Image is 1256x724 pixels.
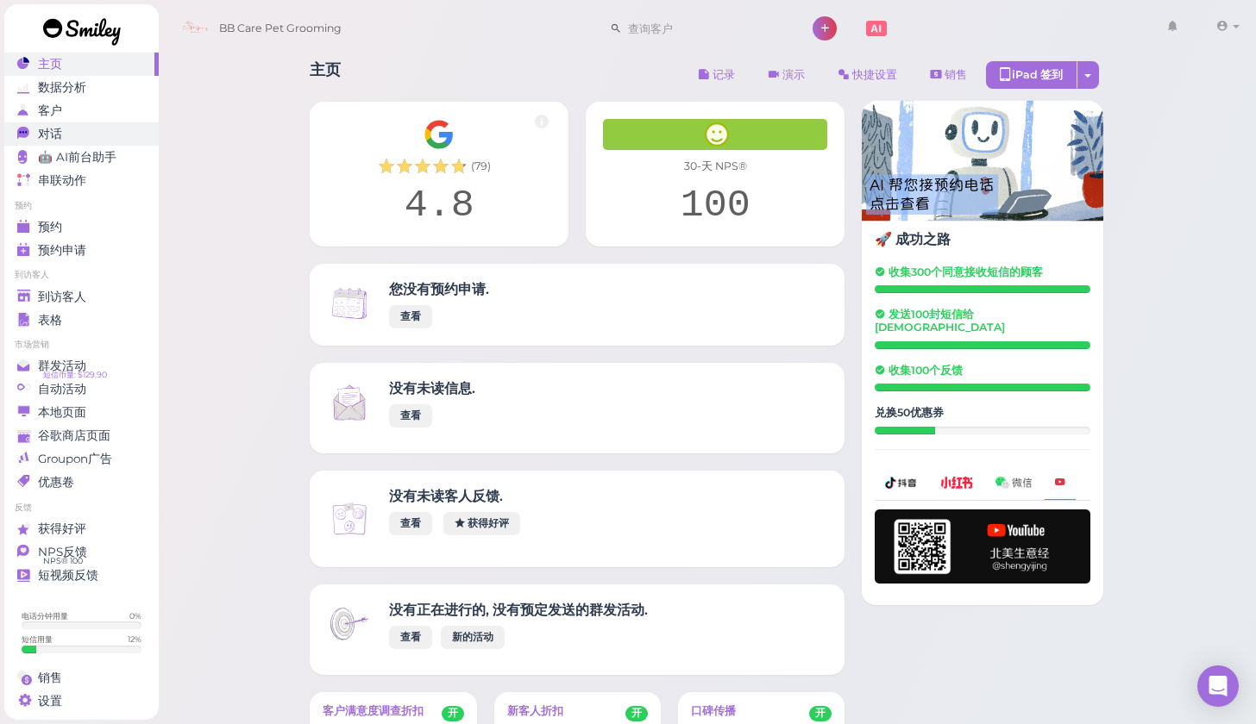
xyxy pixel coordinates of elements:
[875,308,1090,334] h5: 发送100封短信给[DEMOGRAPHIC_DATA]
[916,61,982,89] a: 销售
[38,475,74,490] span: 优惠卷
[38,80,86,95] span: 数据分析
[4,146,159,169] a: 🤖 AI前台助手
[4,309,159,332] a: 表格
[38,150,116,165] span: 🤖 AI前台助手
[940,477,973,488] img: xhs-786d23addd57f6a2be217d5a65f4ab6b.png
[4,53,159,76] a: 主页
[4,285,159,309] a: 到访客人
[1197,665,1239,707] div: Open Intercom Messenger
[4,564,159,587] a: 短视频反馈
[38,127,62,141] span: 对话
[389,602,648,618] h4: 没有正在进行的, 没有预定发送的群发活动.
[875,509,1090,584] img: youtube-h-92280983ece59b2848f85fc261e8ffad.png
[4,666,159,690] a: 销售
[875,231,1090,247] h4: 🚀 成功之路
[442,706,464,721] span: 开
[38,568,98,583] span: 短视频反馈
[38,57,62,72] span: 主页
[38,405,86,420] span: 本地页面
[875,406,1090,419] h5: 兑换50优惠券
[389,380,475,396] h4: 没有未读信息.
[4,447,159,471] a: Groupon广告
[4,239,159,262] a: 预约申请
[4,378,159,401] a: 自动活动
[4,99,159,122] a: 客户
[4,339,159,351] li: 市场营销
[4,690,159,713] a: 设置
[38,313,62,328] span: 表格
[471,159,491,174] span: ( 79 )
[389,305,432,328] a: 查看
[38,428,110,443] span: 谷歌商店页面
[4,517,159,540] a: 获得好评
[38,243,86,258] span: 预约申请
[38,220,62,234] span: 预约
[22,633,53,645] div: 短信用量
[4,200,159,212] li: 预约
[945,68,967,81] span: 销售
[4,215,159,239] a: 预约
[43,368,107,382] span: 短信币量: $129.90
[38,545,87,559] span: NPS反馈
[875,364,1090,377] h5: 收集100个反馈
[862,101,1103,222] img: AI receptionist
[4,502,159,514] li: 反馈
[4,269,159,281] li: 到访客人
[4,471,159,494] a: 优惠卷
[38,359,86,373] span: 群发活动
[4,540,159,564] a: NPS反馈 NPS® 100
[389,281,489,297] h4: 您没有预约申请.
[684,61,750,89] button: 记录
[4,401,159,424] a: 本地页面
[824,61,912,89] a: 快捷设置
[754,61,820,89] a: 演示
[38,452,112,466] span: Groupon广告
[327,496,372,541] img: Inbox
[4,76,159,99] a: 数据分析
[4,424,159,447] a: 谷歌商店页面
[38,521,86,536] span: 获得好评
[22,610,68,621] div: 电话分钟用量
[995,477,1032,488] img: wechat-a99521bb4f7854bbf8f190d1356e2cdb.png
[603,183,827,229] div: 100
[603,159,827,174] div: 30-天 NPS®
[625,706,648,721] span: 开
[327,281,372,326] img: Inbox
[875,265,1090,278] h5: 收集300个同意接收短信的顾客
[38,290,86,304] span: 到访客人
[4,169,159,192] a: 串联动作
[875,427,935,434] div: 14
[4,354,159,378] a: 群发活动 短信币量: $129.90
[424,119,455,150] img: Google__G__Logo-edd0e34f60d7ca4a2f4ece79cff21ae3.svg
[4,122,159,146] a: 对话
[389,488,520,504] h4: 没有未读客人反馈.
[327,380,372,425] img: Inbox
[310,61,341,93] h1: 主页
[885,477,918,489] img: douyin-2727e60b7b0d5d1bbe969c21619e8014.png
[622,15,789,42] input: 查询客户
[441,626,505,649] a: 新的活动
[43,554,83,568] span: NPS® 100
[809,706,832,721] span: 开
[986,61,1077,89] div: iPad 签到
[219,4,342,53] span: BB Care Pet Grooming
[389,404,432,428] a: 查看
[327,602,372,646] img: Inbox
[327,183,551,229] div: 4.8
[443,512,520,535] a: 获得好评
[389,626,432,649] a: 查看
[38,671,62,685] span: 销售
[38,694,62,708] span: 设置
[38,173,86,188] span: 串联动作
[389,512,432,535] a: 查看
[38,103,62,118] span: 客户
[129,610,141,621] div: 0 %
[38,382,86,396] span: 自动活动
[128,633,141,645] div: 12 %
